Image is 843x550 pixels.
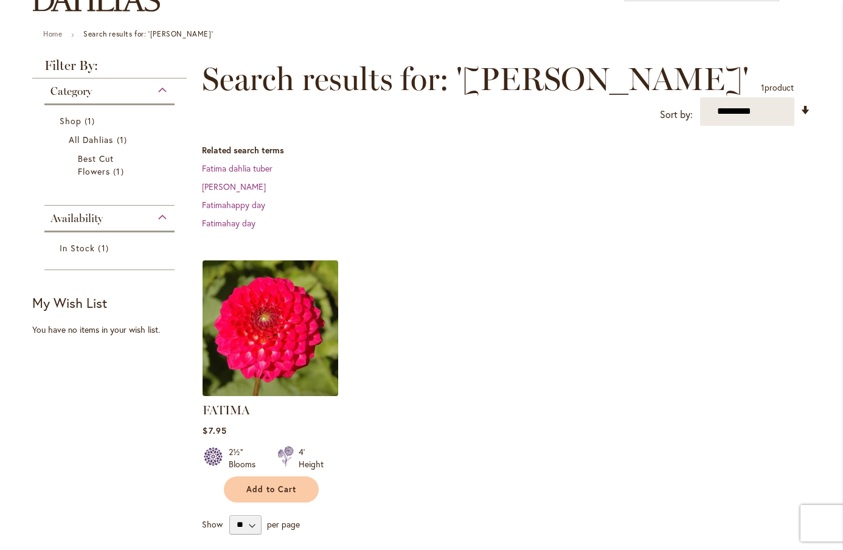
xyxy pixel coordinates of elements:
[117,133,130,146] span: 1
[203,387,338,399] a: FATIMA
[50,212,103,225] span: Availability
[32,324,195,336] div: You have no items in your wish list.
[202,162,272,174] a: Fatima dahlia tuber
[83,29,213,38] strong: Search results for: '[PERSON_NAME]'
[202,144,811,156] dt: Related search terms
[60,242,95,254] span: In Stock
[202,61,749,97] span: Search results for: '[PERSON_NAME]'
[761,78,794,97] p: product
[98,242,111,254] span: 1
[246,484,296,495] span: Add to Cart
[203,403,250,417] a: FATIMA
[60,114,162,127] a: Shop
[229,446,263,470] div: 2½" Blooms
[32,294,107,312] strong: My Wish List
[202,199,265,211] a: Fatimahappy day
[267,518,300,529] span: per page
[78,153,114,177] span: Best Cut Flowers
[69,133,153,146] a: All Dahlias
[202,518,223,529] span: Show
[299,446,324,470] div: 4' Height
[199,257,342,399] img: FATIMA
[660,103,693,126] label: Sort by:
[60,242,162,254] a: In Stock 1
[50,85,92,98] span: Category
[761,82,765,93] span: 1
[60,115,82,127] span: Shop
[85,114,98,127] span: 1
[113,165,127,178] span: 1
[202,217,255,229] a: Fatimahay day
[43,29,62,38] a: Home
[78,152,144,178] a: Best Cut Flowers
[224,476,319,503] button: Add to Cart
[203,425,226,436] span: $7.95
[202,181,266,192] a: [PERSON_NAME]
[32,59,187,78] strong: Filter By:
[69,134,114,145] span: All Dahlias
